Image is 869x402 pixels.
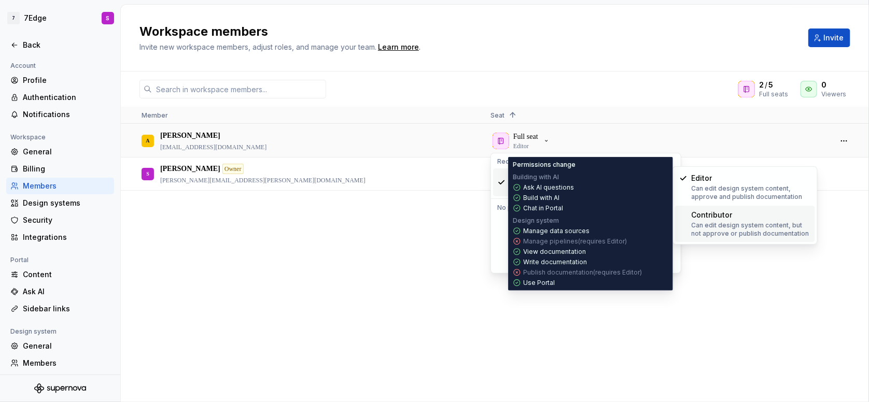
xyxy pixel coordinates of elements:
p: Design system [513,217,559,225]
p: Editor [513,142,529,150]
a: Back [6,37,114,53]
p: [PERSON_NAME][EMAIL_ADDRESS][PERSON_NAME][DOMAIN_NAME] [160,176,366,184]
div: S [146,164,149,184]
p: Full seat [513,132,538,142]
div: Members [23,358,110,368]
div: Workspace [6,131,50,143]
p: Chat in Portal [523,204,563,212]
div: A [146,131,149,151]
div: Full seats [759,90,788,98]
p: [EMAIL_ADDRESS][DOMAIN_NAME] [160,143,267,151]
div: Portal [6,254,33,266]
span: . [376,44,421,51]
div: / [759,80,788,90]
p: Building with AI [513,173,559,181]
div: Requires paid seat [493,155,679,168]
p: Can edit design system content, approve and publish documentation [692,184,811,201]
a: Authentication [6,89,114,106]
div: Back [23,40,110,50]
p: [PERSON_NAME] [160,131,220,141]
span: (requires Editor) [593,268,642,276]
div: Design system [6,325,61,338]
p: View documentation [523,248,586,256]
span: Seat [490,111,504,119]
div: Sidebar links [23,304,110,314]
div: Design systems [23,198,110,208]
p: Write documentation [523,258,587,266]
button: Invite [808,28,850,47]
div: Editor [692,173,712,183]
div: General [23,341,110,351]
a: Design systems [6,195,114,211]
div: Billing [23,164,110,174]
a: Learn more [378,42,419,52]
p: Ask AI questions [523,183,574,192]
p: [PERSON_NAME] [160,164,220,174]
span: Invite [823,33,844,43]
span: Invite new workspace members, adjust roles, and manage your team. [139,42,376,51]
div: Notifications [23,109,110,120]
a: Members [6,178,114,194]
button: 77EdgeS [2,7,118,30]
div: Viewers [821,90,846,98]
p: Permissions change [513,161,576,169]
div: 7Edge [24,13,47,23]
a: Ask AI [6,283,114,300]
a: Notifications [6,106,114,123]
div: No paid seat required [493,202,679,214]
p: Publish documentation [523,268,642,277]
a: General [6,143,114,160]
div: Members [23,181,110,191]
div: S [106,14,110,22]
button: Full seatEditor [490,131,555,151]
div: Profile [23,75,110,85]
input: Search in workspace members... [152,80,326,98]
a: Profile [6,72,114,89]
a: Billing [6,161,114,177]
span: (requires Editor) [578,237,627,245]
h2: Workspace members [139,23,796,40]
a: General [6,338,114,354]
a: Content [6,266,114,283]
span: Member [142,111,168,119]
span: 0 [821,80,826,90]
p: Can edit design system content, but not approve or publish documentation [692,221,811,238]
div: Contributor [692,210,733,220]
div: 7 [7,12,20,24]
a: Versions [6,372,114,389]
div: Authentication [23,92,110,103]
div: Ask AI [23,286,110,297]
div: General [23,147,110,157]
p: Manage pipelines [523,237,627,246]
svg: Supernova Logo [34,383,86,394]
span: 2 [759,80,764,90]
p: Manage data sources [523,227,590,235]
span: 5 [768,80,773,90]
a: Sidebar links [6,300,114,317]
p: Build with AI [523,194,559,202]
a: Members [6,355,114,371]
div: Content [23,269,110,280]
div: Owner [222,164,244,174]
div: Account [6,60,40,72]
div: Security [23,215,110,225]
p: Use Portal [523,279,555,287]
a: Integrations [6,229,114,246]
a: Security [6,212,114,228]
div: Integrations [23,232,110,242]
